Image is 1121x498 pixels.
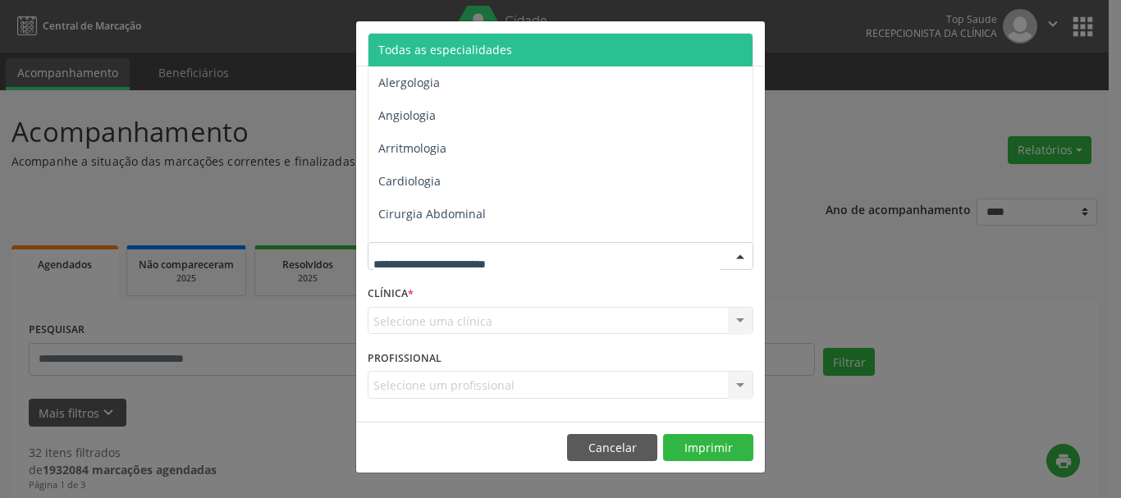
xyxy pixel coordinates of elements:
button: Close [732,21,765,62]
label: PROFISSIONAL [368,345,442,371]
label: CLÍNICA [368,281,414,307]
button: Imprimir [663,434,753,462]
span: Alergologia [378,75,440,90]
button: Cancelar [567,434,657,462]
h5: Relatório de agendamentos [368,33,556,54]
span: Cardiologia [378,173,441,189]
span: Todas as especialidades [378,42,512,57]
span: Cirurgia Bariatrica [378,239,479,254]
span: Arritmologia [378,140,446,156]
span: Cirurgia Abdominal [378,206,486,222]
span: Angiologia [378,107,436,123]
